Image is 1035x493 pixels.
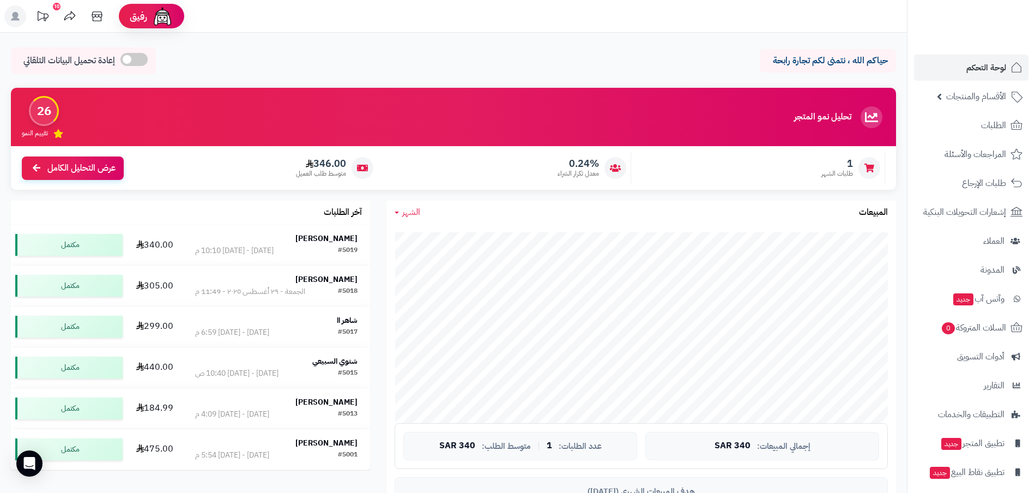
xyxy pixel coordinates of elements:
[981,118,1006,133] span: الطلبات
[953,293,973,305] span: جديد
[15,398,123,419] div: مكتمل
[914,257,1028,283] a: المدونة
[295,437,358,449] strong: [PERSON_NAME]
[914,199,1028,225] a: إشعارات التحويلات البنكية
[127,306,183,347] td: 299.00
[338,409,358,420] div: #5013
[338,368,358,379] div: #5015
[914,315,1028,341] a: السلات المتروكة0
[946,89,1006,104] span: الأقسام والمنتجات
[940,436,1004,451] span: تطبيق المتجر
[338,286,358,297] div: #5018
[966,60,1006,75] span: لوحة التحكم
[945,147,1006,162] span: المراجعات والأسئلة
[558,158,599,170] span: 0.24%
[127,388,183,429] td: 184.99
[296,158,346,170] span: 346.00
[152,5,173,27] img: ai-face.png
[923,205,1006,220] span: إشعارات التحويلات البنكية
[402,206,420,219] span: الشهر
[29,5,56,30] a: تحديثات المنصة
[15,357,123,378] div: مكتمل
[295,274,358,285] strong: [PERSON_NAME]
[980,262,1004,278] span: المدونة
[22,157,124,180] a: عرض التحليل الكامل
[295,233,358,244] strong: [PERSON_NAME]
[914,112,1028,139] a: الطلبات
[439,441,475,451] span: 340 SAR
[127,266,183,306] td: 305.00
[15,316,123,338] div: مكتمل
[952,291,1004,306] span: وآتس آب
[794,112,851,122] h3: تحليل نمو المتجر
[930,467,950,479] span: جديد
[938,407,1004,422] span: التطبيقات والخدمات
[941,438,961,450] span: جديد
[47,162,116,175] span: عرض التحليل الكامل
[295,396,358,408] strong: [PERSON_NAME]
[312,356,358,367] strong: شتوي السبيعي
[914,372,1028,399] a: التقارير
[130,10,147,23] span: رفيق
[914,459,1028,485] a: تطبيق نقاط البيعجديد
[914,55,1028,81] a: لوحة التحكم
[768,55,888,67] p: حياكم الله ، نتمنى لكم تجارة رابحة
[324,208,362,218] h3: آخر الطلبات
[941,320,1006,335] span: السلات المتروكة
[338,245,358,256] div: #5019
[395,206,420,219] a: الشهر
[914,430,1028,456] a: تطبيق المتجرجديد
[914,228,1028,254] a: العملاء
[983,233,1004,249] span: العملاء
[296,169,346,178] span: متوسط طلب العميل
[195,245,274,256] div: [DATE] - [DATE] 10:10 م
[914,401,1028,428] a: التطبيقات والخدمات
[821,158,853,170] span: 1
[957,349,1004,364] span: أدوات التسويق
[195,409,269,420] div: [DATE] - [DATE] 4:09 م
[338,327,358,338] div: #5017
[482,442,531,451] span: متوسط الطلب:
[338,450,358,461] div: #5001
[195,450,269,461] div: [DATE] - [DATE] 5:54 م
[914,344,1028,370] a: أدوات التسويق
[962,176,1006,191] span: طلبات الإرجاع
[942,322,955,334] span: 0
[559,442,602,451] span: عدد الطلبات:
[859,208,888,218] h3: المبيعات
[984,378,1004,393] span: التقارير
[929,465,1004,480] span: تطبيق نقاط البيع
[537,442,540,450] span: |
[914,170,1028,196] a: طلبات الإرجاع
[558,169,599,178] span: معدل تكرار الشراء
[961,29,1025,52] img: logo-2.png
[757,442,810,451] span: إجمالي المبيعات:
[914,286,1028,312] a: وآتس آبجديد
[914,141,1028,167] a: المراجعات والأسئلة
[15,275,123,297] div: مكتمل
[195,368,279,379] div: [DATE] - [DATE] 10:40 ص
[53,3,60,10] div: 10
[16,450,43,477] div: Open Intercom Messenger
[15,234,123,256] div: مكتمل
[23,55,115,67] span: إعادة تحميل البيانات التلقائي
[821,169,853,178] span: طلبات الشهر
[195,286,305,297] div: الجمعة - ٢٩ أغسطس ٢٠٢٥ - 11:49 م
[127,225,183,265] td: 340.00
[127,429,183,470] td: 475.00
[547,441,552,451] span: 1
[127,347,183,388] td: 440.00
[22,129,48,138] span: تقييم النمو
[15,438,123,460] div: مكتمل
[715,441,750,451] span: 340 SAR
[195,327,269,338] div: [DATE] - [DATE] 6:59 م
[337,315,358,326] strong: شاهر اا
